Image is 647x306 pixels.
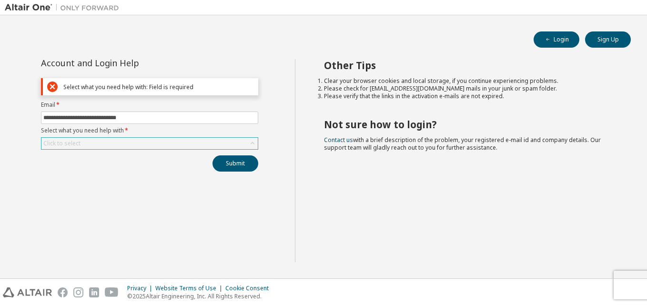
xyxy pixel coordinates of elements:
p: © 2025 Altair Engineering, Inc. All Rights Reserved. [127,292,274,300]
li: Clear your browser cookies and local storage, if you continue experiencing problems. [324,77,614,85]
h2: Not sure how to login? [324,118,614,131]
li: Please verify that the links in the activation e-mails are not expired. [324,92,614,100]
h2: Other Tips [324,59,614,71]
img: facebook.svg [58,287,68,297]
span: with a brief description of the problem, your registered e-mail id and company details. Our suppo... [324,136,601,152]
div: Cookie Consent [225,285,274,292]
div: Click to select [41,138,258,149]
button: Sign Up [585,31,631,48]
img: youtube.svg [105,287,119,297]
div: Account and Login Help [41,59,215,67]
div: Select what you need help with: Field is required [63,83,254,91]
img: altair_logo.svg [3,287,52,297]
div: Website Terms of Use [155,285,225,292]
img: instagram.svg [73,287,83,297]
div: Privacy [127,285,155,292]
label: Email [41,101,258,109]
div: Click to select [43,140,81,147]
button: Login [534,31,579,48]
img: linkedin.svg [89,287,99,297]
label: Select what you need help with [41,127,258,134]
button: Submit [212,155,258,172]
a: Contact us [324,136,353,144]
img: Altair One [5,3,124,12]
li: Please check for [EMAIL_ADDRESS][DOMAIN_NAME] mails in your junk or spam folder. [324,85,614,92]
